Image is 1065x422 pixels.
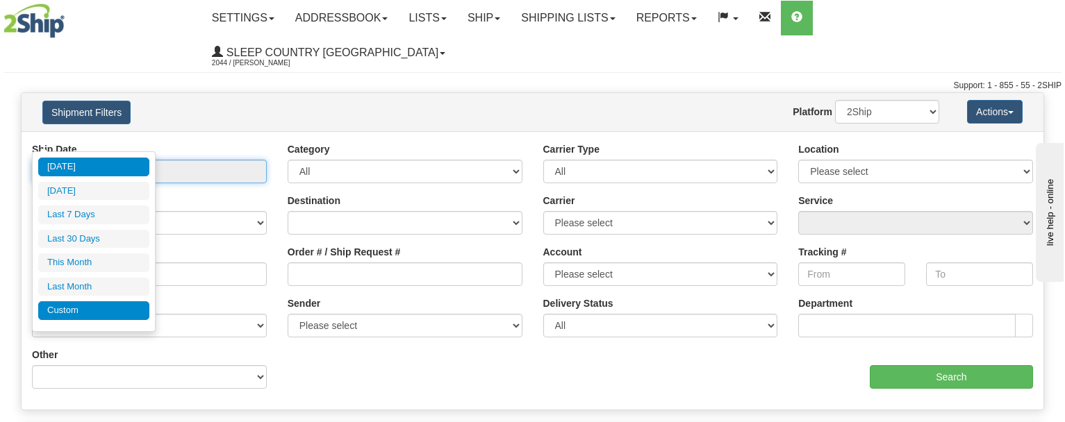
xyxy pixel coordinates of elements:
li: Last 30 Days [38,230,149,248]
a: Addressbook [285,1,399,35]
li: Last Month [38,278,149,296]
input: To [926,262,1033,286]
label: Delivery Status [543,296,613,310]
li: This Month [38,253,149,272]
button: Shipment Filters [42,101,131,124]
label: Tracking # [798,245,846,259]
input: Search [870,365,1033,389]
span: Sleep Country [GEOGRAPHIC_DATA] [223,47,438,58]
label: Account [543,245,582,259]
label: Ship Date [32,142,77,156]
label: Destination [288,194,340,208]
label: Order # / Ship Request # [288,245,401,259]
label: Carrier [543,194,575,208]
label: Platform [793,105,832,119]
label: Location [798,142,839,156]
div: live help - online [10,12,129,22]
li: [DATE] [38,182,149,201]
button: Actions [967,100,1023,124]
div: Support: 1 - 855 - 55 - 2SHIP [3,80,1062,92]
img: logo2044.jpg [3,3,65,38]
a: Ship [457,1,511,35]
label: Category [288,142,330,156]
a: Lists [398,1,456,35]
a: Settings [201,1,285,35]
label: Sender [288,296,320,310]
label: Department [798,296,852,310]
a: Reports [626,1,707,35]
li: Last 7 Days [38,205,149,224]
span: 2044 / [PERSON_NAME] [212,56,316,70]
li: [DATE] [38,158,149,176]
a: Sleep Country [GEOGRAPHIC_DATA] 2044 / [PERSON_NAME] [201,35,456,70]
label: Service [798,194,833,208]
li: Custom [38,301,149,320]
input: From [798,262,905,286]
label: Carrier Type [543,142,600,156]
a: Shipping lists [511,1,625,35]
label: Other [32,348,58,362]
iframe: chat widget [1033,140,1064,282]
